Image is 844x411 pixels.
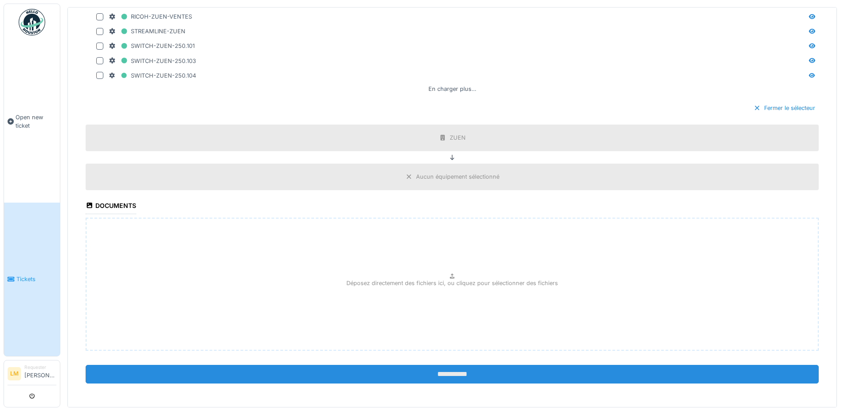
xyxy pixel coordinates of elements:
div: En charger plus… [425,83,480,95]
div: STREAMLINE-ZUEN [109,26,185,37]
div: RICOH-ZUEN-VENTES [109,11,192,22]
div: Requester [24,364,56,371]
a: Tickets [4,203,60,356]
div: ZUEN [450,133,466,142]
div: SWITCH-ZUEN-250.103 [109,55,196,67]
li: [PERSON_NAME] [24,364,56,383]
div: Documents [86,199,136,214]
span: Open new ticket [16,113,56,130]
span: Tickets [16,275,56,283]
a: Open new ticket [4,40,60,203]
p: Déposez directement des fichiers ici, ou cliquez pour sélectionner des fichiers [346,279,558,287]
a: LM Requester[PERSON_NAME] [8,364,56,385]
div: Fermer le sélecteur [750,102,819,114]
div: SWITCH-ZUEN-250.104 [109,70,196,81]
li: LM [8,367,21,380]
img: Badge_color-CXgf-gQk.svg [19,9,45,35]
div: SWITCH-ZUEN-250.101 [109,40,195,51]
div: Aucun équipement sélectionné [416,172,499,181]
